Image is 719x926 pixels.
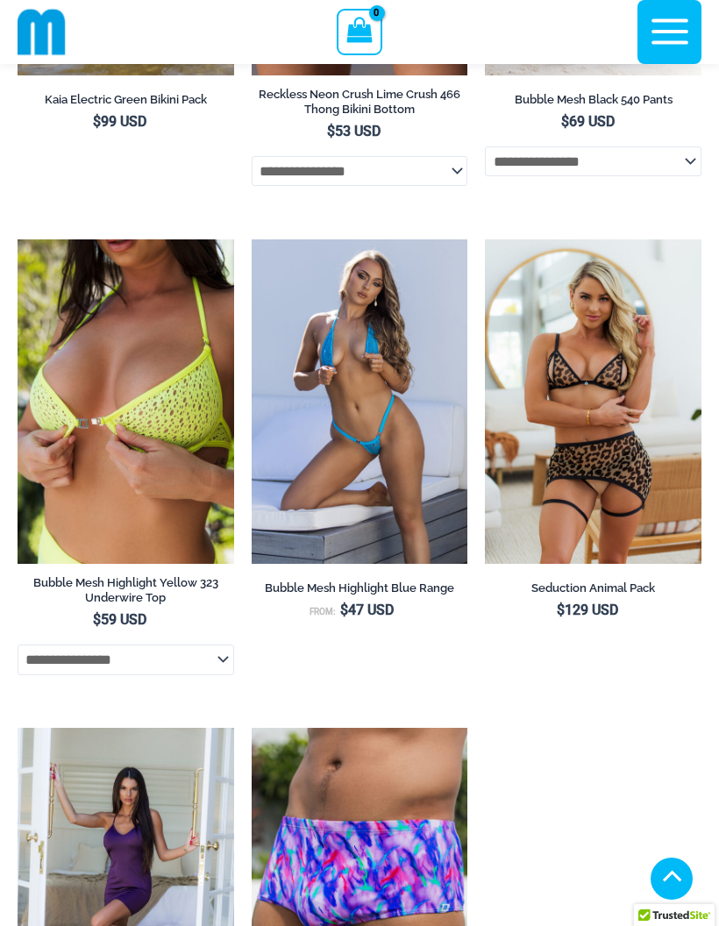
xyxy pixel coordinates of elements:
[18,239,234,564] img: Bubble Mesh Highlight Yellow 323 Underwire Top 01
[18,92,234,107] h2: Kaia Electric Green Bikini Pack
[557,602,618,618] bdi: 129 USD
[252,581,468,602] a: Bubble Mesh Highlight Blue Range
[557,602,565,618] span: $
[252,239,468,564] img: Bubble Mesh Highlight Blue 309 Tri Top 421 Micro 05
[485,239,701,564] img: Seduction Animal 1034 Bra 6034 Thong 5019 Skirt 02
[485,92,701,113] a: Bubble Mesh Black 540 Pants
[340,602,394,618] bdi: 47 USD
[252,239,468,564] a: Bubble Mesh Highlight Blue 309 Tri Top 421 Micro 05Bubble Mesh Highlight Blue 309 Tri Top 421 Mic...
[18,92,234,113] a: Kaia Electric Green Bikini Pack
[18,575,234,611] a: Bubble Mesh Highlight Yellow 323 Underwire Top
[561,113,569,130] span: $
[485,581,701,602] a: Seduction Animal Pack
[18,8,66,56] img: cropped mm emblem
[327,123,335,139] span: $
[485,92,701,107] h2: Bubble Mesh Black 540 Pants
[18,239,234,564] a: Bubble Mesh Highlight Yellow 323 Underwire Top 01Bubble Mesh Highlight Yellow 323 Underwire Top 4...
[252,581,468,595] h2: Bubble Mesh Highlight Blue Range
[310,607,336,616] span: From:
[93,113,101,130] span: $
[93,611,146,628] bdi: 59 USD
[93,113,146,130] bdi: 99 USD
[18,575,234,605] h2: Bubble Mesh Highlight Yellow 323 Underwire Top
[93,611,101,628] span: $
[485,581,701,595] h2: Seduction Animal Pack
[252,87,468,123] a: Reckless Neon Crush Lime Crush 466 Thong Bikini Bottom
[340,602,348,618] span: $
[485,239,701,564] a: Seduction Animal 1034 Bra 6034 Thong 5019 Skirt 02Seduction Animal 1034 Bra 6034 Thong 5019 Skirt...
[561,113,615,130] bdi: 69 USD
[252,87,468,117] h2: Reckless Neon Crush Lime Crush 466 Thong Bikini Bottom
[327,123,381,139] bdi: 53 USD
[337,9,381,54] a: View Shopping Cart, empty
